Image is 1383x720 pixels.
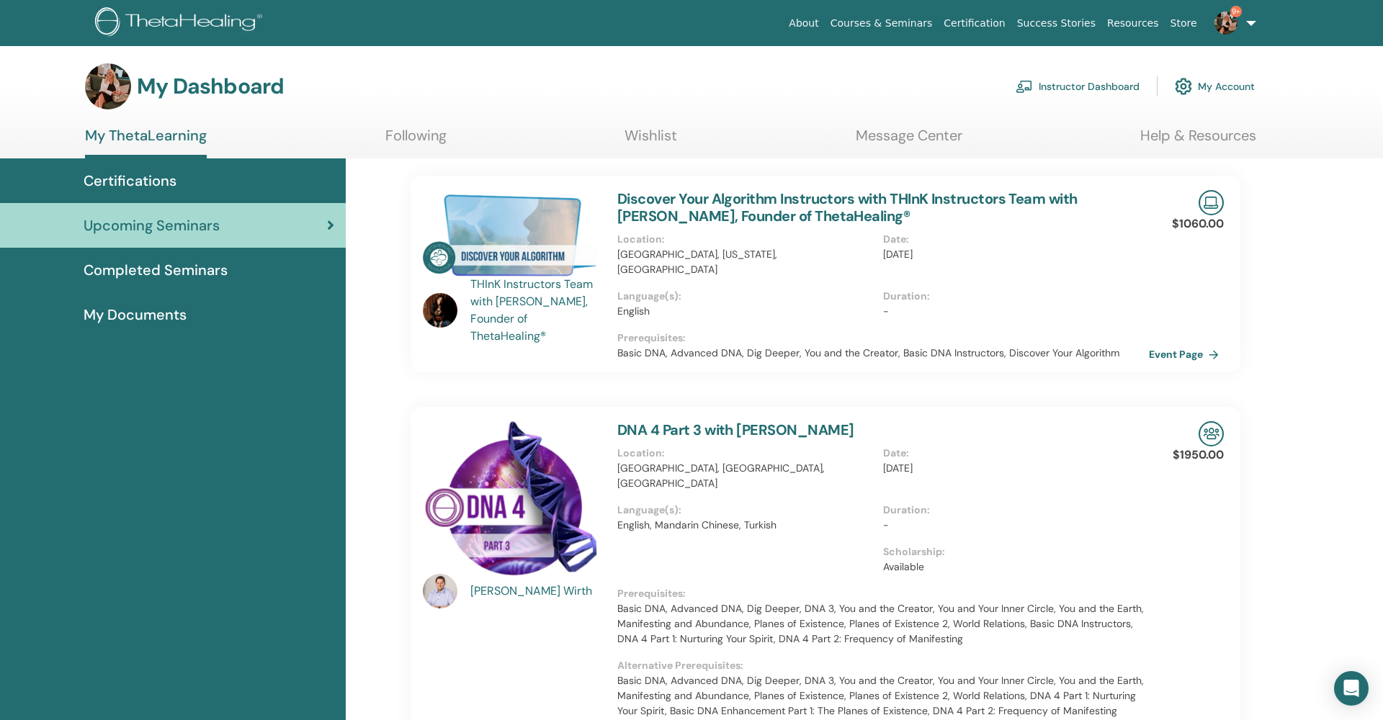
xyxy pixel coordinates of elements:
[84,215,220,236] span: Upcoming Seminars
[883,518,1140,533] p: -
[617,232,874,247] p: Location :
[423,574,457,608] img: default.jpg
[84,259,228,281] span: Completed Seminars
[883,289,1140,304] p: Duration :
[883,503,1140,518] p: Duration :
[423,293,457,328] img: default.jpg
[1016,71,1140,102] a: Instructor Dashboard
[938,10,1011,37] a: Certification
[85,127,207,158] a: My ThetaLearning
[617,189,1078,225] a: Discover Your Algorithm Instructors with THInK Instructors Team with [PERSON_NAME], Founder of Th...
[137,73,284,99] h3: My Dashboard
[1199,421,1224,446] img: In-Person Seminar
[1334,671,1369,706] div: Open Intercom Messenger
[1175,74,1192,99] img: cog.svg
[423,421,600,578] img: DNA 4 Part 3
[617,461,874,491] p: [GEOGRAPHIC_DATA], [GEOGRAPHIC_DATA], [GEOGRAPHIC_DATA]
[625,127,677,155] a: Wishlist
[617,601,1149,647] p: Basic DNA, Advanced DNA, Dig Deeper, DNA 3, You and the Creator, You and Your Inner Circle, You a...
[385,127,447,155] a: Following
[1011,10,1101,37] a: Success Stories
[883,232,1140,247] p: Date :
[95,7,267,40] img: logo.png
[84,170,176,192] span: Certifications
[1173,446,1224,464] p: $1950.00
[470,582,604,600] a: [PERSON_NAME] Wirth
[617,503,874,518] p: Language(s) :
[1149,343,1225,365] a: Event Page
[1175,71,1255,102] a: My Account
[1140,127,1256,155] a: Help & Resources
[825,10,939,37] a: Courses & Seminars
[1165,10,1203,37] a: Store
[617,330,1149,346] p: Prerequisites :
[1101,10,1165,37] a: Resources
[85,63,131,109] img: default.jpg
[883,446,1140,461] p: Date :
[470,276,604,345] a: THInK Instructors Team with [PERSON_NAME], Founder of ThetaHealing®
[617,346,1149,361] p: Basic DNA, Advanced DNA, Dig Deeper, You and the Creator, Basic DNA Instructors, Discover Your Al...
[856,127,962,155] a: Message Center
[423,190,600,280] img: Discover Your Algorithm Instructors
[617,247,874,277] p: [GEOGRAPHIC_DATA], [US_STATE], [GEOGRAPHIC_DATA]
[617,673,1149,719] p: Basic DNA, Advanced DNA, Dig Deeper, DNA 3, You and the Creator, You and Your Inner Circle, You a...
[84,304,187,325] span: My Documents
[883,461,1140,476] p: [DATE]
[1230,6,1242,17] span: 9+
[617,586,1149,601] p: Prerequisites :
[617,446,874,461] p: Location :
[617,289,874,304] p: Language(s) :
[1172,215,1224,233] p: $1060.00
[883,544,1140,559] p: Scholarship :
[617,658,1149,673] p: Alternative Prerequisites :
[883,304,1140,319] p: -
[617,304,874,319] p: English
[883,247,1140,262] p: [DATE]
[883,559,1140,575] p: Available
[617,420,854,439] a: DNA 4 Part 3 with [PERSON_NAME]
[1214,12,1237,35] img: default.jpg
[783,10,824,37] a: About
[617,518,874,533] p: English, Mandarin Chinese, Turkish
[1199,190,1224,215] img: Live Online Seminar
[1016,80,1033,93] img: chalkboard-teacher.svg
